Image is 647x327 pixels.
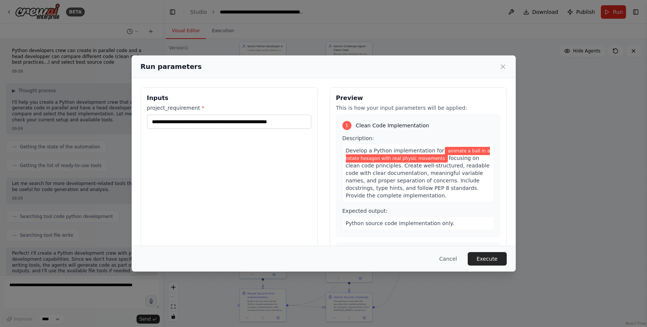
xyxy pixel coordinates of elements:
label: project_requirement [147,104,311,112]
span: Variable: project_requirement [346,147,490,163]
p: This is how your input parameters will be applied: [336,104,500,112]
span: Python source code implementation only. [346,220,455,226]
div: 1 [342,121,351,130]
span: Expected output: [342,208,388,214]
h3: Preview [336,94,500,103]
button: Cancel [433,252,463,266]
h2: Run parameters [141,61,202,72]
span: Description: [342,135,374,141]
h3: Inputs [147,94,311,103]
span: Develop a Python implementation for [346,148,444,154]
button: Execute [468,252,507,266]
span: Clean Code Implementation [356,122,429,129]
